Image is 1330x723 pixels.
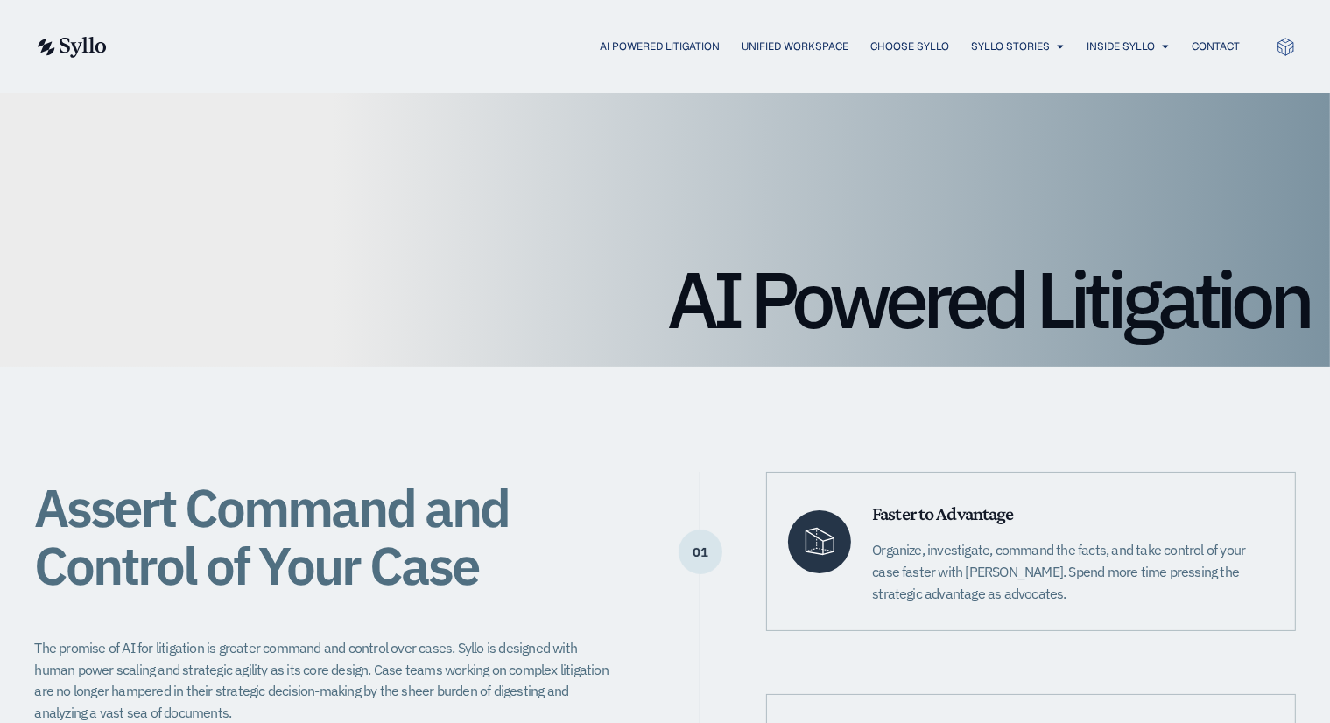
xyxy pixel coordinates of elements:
p: Organize, investigate, command the facts, and take control of your case faster with [PERSON_NAME]... [872,539,1273,604]
span: Faster to Advantage [872,502,1013,524]
p: 01 [679,551,722,553]
a: Syllo Stories [972,39,1051,54]
span: Assert Command and Control of Your Case [35,473,510,600]
a: Inside Syllo [1087,39,1156,54]
h1: AI Powered Litigation [21,260,1309,339]
a: Choose Syllo [871,39,950,54]
nav: Menu [142,39,1241,55]
img: syllo [35,37,107,58]
a: Contact [1193,39,1241,54]
a: Unified Workspace [742,39,849,54]
div: Menu Toggle [142,39,1241,55]
a: AI Powered Litigation [601,39,721,54]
